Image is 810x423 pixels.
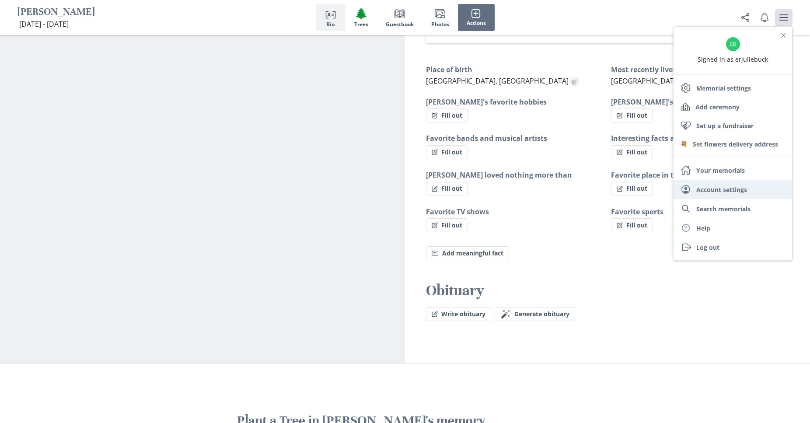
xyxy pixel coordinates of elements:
h3: [PERSON_NAME] loved nothing more than [426,170,604,180]
h3: [PERSON_NAME]'s favorite hobbies [426,97,604,107]
button: user menu [775,9,793,26]
h3: Interesting facts about [PERSON_NAME] [611,133,789,143]
button: Trees [346,4,377,31]
button: Close [778,30,789,41]
span: [DATE] - [DATE] [19,19,69,29]
span: Tree [355,7,368,20]
p: Signed in as erjuliebuck [698,55,768,64]
button: Fill out [611,182,653,196]
h3: Favorite TV shows [426,206,604,217]
span: Generate obituary [514,311,569,318]
span: Trees [354,21,368,28]
button: Add meaningful fact [426,246,509,260]
h2: Obituary [426,281,789,300]
h3: Favorite sports [611,206,789,217]
button: Write obituary [426,307,491,321]
button: Fill out [611,145,653,159]
button: Photos [422,4,458,31]
h3: Place of birth [426,64,604,75]
h3: Favorite bands and musical artists [426,133,604,143]
span: Actions [467,20,486,26]
span: Bio [326,21,335,28]
h1: [PERSON_NAME] [17,6,95,19]
button: Actions [458,4,495,31]
span: Photos [431,21,449,28]
h3: [PERSON_NAME]'s favorite foods [611,97,789,107]
span: [GEOGRAPHIC_DATA], [GEOGRAPHIC_DATA] [611,76,754,86]
span: flowers [681,140,688,148]
button: Fill out [426,108,468,122]
h3: Favorite place in the world [611,170,789,180]
button: Notifications [756,9,773,26]
button: Fill out [611,108,653,122]
button: Bio [316,4,346,31]
button: Edit fact [570,77,579,86]
button: Fill out [426,218,468,232]
button: Guestbook [377,4,422,31]
span: Guestbook [386,21,414,28]
h3: Most recently lived in [611,64,789,75]
img: Avatar [726,37,740,51]
button: Share Obituary [737,9,754,26]
button: Fill out [426,145,468,159]
button: Generate obituary [495,307,575,321]
span: [GEOGRAPHIC_DATA], [GEOGRAPHIC_DATA] [426,76,569,86]
button: Fill out [611,218,653,232]
button: Fill out [426,182,468,196]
